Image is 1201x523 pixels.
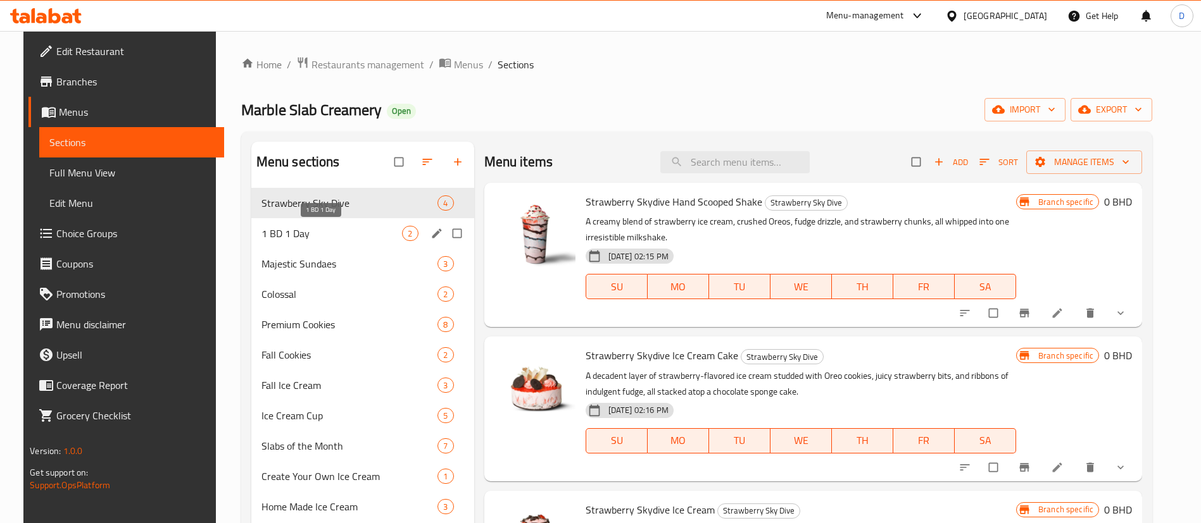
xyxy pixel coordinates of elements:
[586,274,648,299] button: SU
[1179,9,1185,23] span: D
[261,438,438,453] div: Slabs of the Month
[261,499,438,514] span: Home Made Ice Cream
[403,228,417,240] span: 2
[56,256,214,271] span: Coupons
[438,471,453,483] span: 1
[586,214,1016,245] p: A creamy blend of strawberry ice cream, crushed Oreos, fudge drizzle, and strawberry chunks, all ...
[951,299,981,327] button: sort-choices
[586,500,715,519] span: Strawberry Skydive Ice Cream
[437,195,453,211] div: items
[955,428,1016,453] button: SA
[30,464,88,481] span: Get support on:
[438,379,453,391] span: 3
[251,309,474,340] div: Premium Cookies8
[718,503,800,518] span: Strawberry Sky Dive
[995,102,1055,118] span: import
[438,349,453,361] span: 2
[241,95,382,124] span: Marble Slab Creamery
[251,279,474,309] div: Colossal2
[256,152,340,171] h2: Menu sections
[648,274,709,299] button: MO
[1071,98,1152,121] button: export
[1076,453,1107,481] button: delete
[1104,193,1132,211] h6: 0 BHD
[438,501,453,513] span: 3
[28,279,224,309] a: Promotions
[586,428,648,453] button: SU
[56,44,214,59] span: Edit Restaurant
[1107,299,1137,327] button: show more
[63,443,82,459] span: 1.0.0
[934,155,968,169] span: Add
[1081,102,1142,118] span: export
[56,378,214,393] span: Coverage Report
[261,195,438,211] div: Strawberry Sky Dive
[984,98,1066,121] button: import
[56,226,214,241] span: Choice Groups
[951,453,981,481] button: sort-choices
[437,286,453,302] div: items
[437,256,453,271] div: items
[429,225,448,242] button: edit
[28,370,224,400] a: Coverage Report
[28,400,224,431] a: Grocery Checklist
[56,408,214,423] span: Grocery Checklist
[955,274,1016,299] button: SA
[1010,453,1041,481] button: Branch-specific-item
[1051,307,1066,319] a: Edit menu item
[709,274,770,299] button: TU
[438,440,453,452] span: 7
[287,57,291,72] li: /
[714,278,765,296] span: TU
[960,431,1011,450] span: SA
[837,431,888,450] span: TH
[1114,307,1127,319] svg: Show Choices
[893,274,955,299] button: FR
[261,347,438,362] span: Fall Cookies
[603,250,674,262] span: [DATE] 02:15 PM
[586,346,738,365] span: Strawberry Skydive Ice Cream Cake
[28,97,224,127] a: Menus
[591,278,643,296] span: SU
[648,428,709,453] button: MO
[454,57,483,72] span: Menus
[438,258,453,270] span: 3
[898,278,950,296] span: FR
[251,340,474,370] div: Fall Cookies2
[261,408,438,423] span: Ice Cream Cup
[437,347,453,362] div: items
[1104,501,1132,519] h6: 0 BHD
[39,157,224,188] a: Full Menu View
[261,286,438,302] div: Colossal
[261,378,438,393] span: Fall Ice Cream
[765,195,847,210] span: Strawberry Sky Dive
[1114,461,1127,474] svg: Show Choices
[251,370,474,400] div: Fall Ice Cream3
[971,152,1026,172] span: Sort items
[59,104,214,120] span: Menus
[931,152,971,172] span: Add item
[488,57,493,72] li: /
[776,431,827,450] span: WE
[832,428,893,453] button: TH
[893,428,955,453] button: FR
[28,309,224,340] a: Menu disclaimer
[444,148,474,176] button: Add section
[402,226,418,241] div: items
[251,188,474,218] div: Strawberry Sky Dive4
[438,288,453,300] span: 2
[494,347,575,428] img: Strawberry Skydive Ice Cream Cake
[1036,154,1132,170] span: Manage items
[714,431,765,450] span: TU
[603,404,674,416] span: [DATE] 02:16 PM
[438,319,453,331] span: 8
[261,469,438,484] span: Create Your Own Ice Cream
[494,193,575,274] img: Strawberry Skydive Hand Scooped Shake
[28,36,224,66] a: Edit Restaurant
[241,56,1153,73] nav: breadcrumb
[56,347,214,362] span: Upsell
[591,431,643,450] span: SU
